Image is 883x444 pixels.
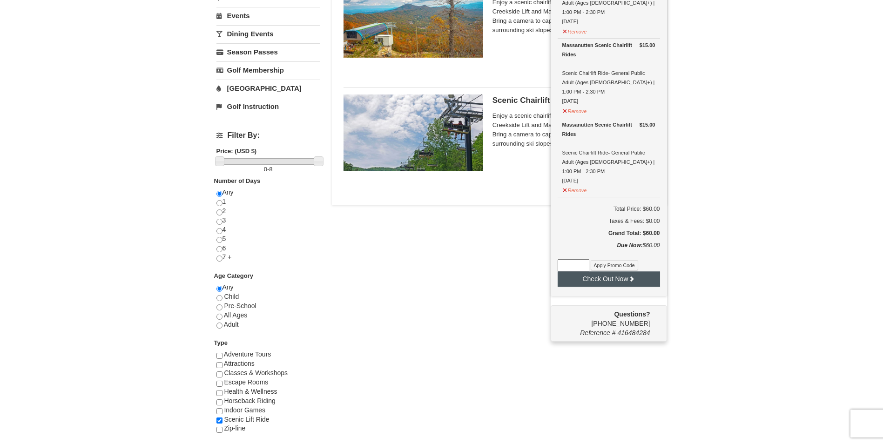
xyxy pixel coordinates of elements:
span: Health & Wellness [224,388,277,395]
div: Any [216,283,320,338]
button: Remove [562,104,587,116]
span: Horseback Riding [224,397,276,404]
span: [PHONE_NUMBER] [558,309,650,327]
button: Apply Promo Code [591,260,638,270]
span: Attractions [224,360,255,367]
span: 0 [264,166,267,173]
span: 416484284 [617,329,650,336]
strong: Number of Days [214,177,261,184]
strong: Price: (USD $) [216,148,257,155]
button: Remove [562,183,587,195]
img: 24896431-9-664d1467.jpg [344,94,483,171]
span: Indoor Games [224,406,265,414]
span: Zip-line [224,424,245,432]
h5: Grand Total: $60.00 [558,229,660,238]
span: Scenic Lift Ride [224,416,269,423]
strong: $15.00 [640,120,655,129]
a: Events [216,7,320,24]
strong: Age Category [214,272,254,279]
span: Pre-School [224,302,256,309]
button: Check Out Now [558,271,660,286]
div: Any 1 2 3 4 5 6 7 + [216,188,320,271]
a: Golf Instruction [216,98,320,115]
h6: Total Price: $60.00 [558,204,660,214]
h5: Scenic Chairlift Ride | 1:00 PM - 2:30 PM [492,96,655,105]
strong: Questions? [614,310,650,318]
span: Child [224,293,239,300]
div: Massanutten Scenic Chairlift Rides [562,120,655,139]
label: - [216,165,320,174]
a: Season Passes [216,43,320,61]
span: Reference # [580,329,615,336]
span: 8 [269,166,272,173]
span: Adult [224,321,239,328]
div: Massanutten Scenic Chairlift Rides [562,40,655,59]
span: Enjoy a scenic chairlift ride up Massanutten’s signature Creekside Lift and Massanutten's NEW Pea... [492,111,655,148]
span: Classes & Workshops [224,369,288,377]
span: All Ages [224,311,248,319]
a: Golf Membership [216,61,320,79]
button: Remove [562,25,587,36]
div: Taxes & Fees: $0.00 [558,216,660,226]
strong: Type [214,339,228,346]
strong: Due Now: [617,242,642,249]
a: [GEOGRAPHIC_DATA] [216,80,320,97]
div: $60.00 [558,241,660,259]
h4: Filter By: [216,131,320,140]
a: Dining Events [216,25,320,42]
span: Adventure Tours [224,350,271,358]
div: Scenic Chairlift Ride- General Public Adult (Ages [DEMOGRAPHIC_DATA]+) | 1:00 PM - 2:30 PM [DATE] [562,120,655,185]
span: Escape Rooms [224,378,268,386]
strong: $15.00 [640,40,655,50]
div: Scenic Chairlift Ride- General Public Adult (Ages [DEMOGRAPHIC_DATA]+) | 1:00 PM - 2:30 PM [DATE] [562,40,655,106]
